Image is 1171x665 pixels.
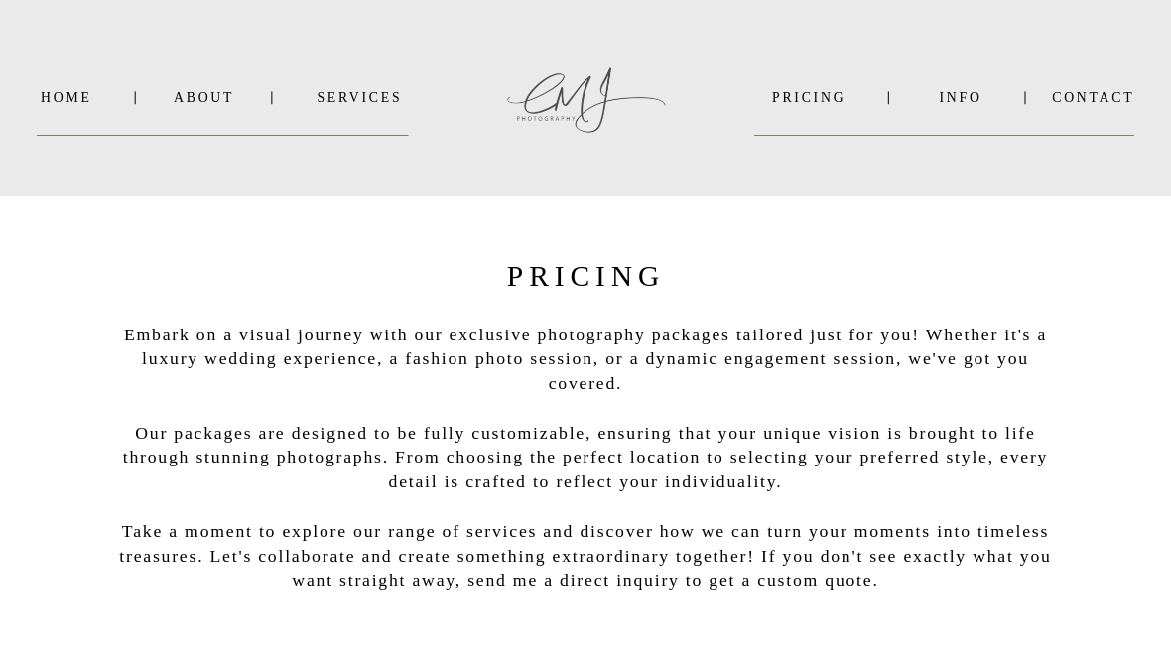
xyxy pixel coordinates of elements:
[311,90,409,105] a: SERVICES
[1052,90,1135,105] a: Contact
[174,90,232,105] a: About
[464,253,708,289] h2: PRICING
[37,90,95,105] a: Home
[913,90,1007,105] a: INFO
[754,90,863,105] a: PRICING
[105,322,1066,572] p: Embark on a visual journey with our exclusive photography packages tailored just for you! Whether...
